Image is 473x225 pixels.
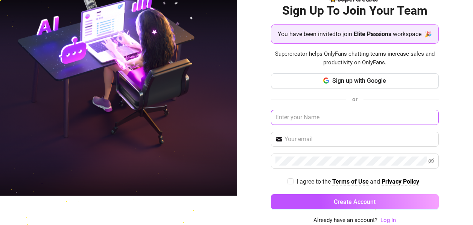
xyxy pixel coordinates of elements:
button: Sign up with Google [271,73,439,88]
input: Enter your Name [271,110,439,125]
strong: Terms of Use [332,178,369,185]
strong: Elite Passions [354,30,391,38]
input: Your email [284,135,434,144]
a: Log In [380,216,396,225]
span: eye-invisible [428,158,434,164]
a: Log In [380,217,396,223]
span: I agree to the [297,178,332,185]
span: and [370,178,382,185]
span: or [352,96,357,103]
h2: Sign Up To Join Your Team [271,3,439,18]
span: You have been invited to join [278,29,352,39]
span: Supercreator helps OnlyFans chatting teams increase sales and productivity on OnlyFans. [271,50,439,67]
span: workspace 🎉 [393,29,432,39]
span: Sign up with Google [332,77,386,84]
strong: Privacy Policy [382,178,419,185]
a: Terms of Use [332,178,369,186]
span: Create Account [334,198,376,205]
button: Create Account [271,194,439,209]
span: Already have an account? [313,216,377,225]
a: Privacy Policy [382,178,419,186]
